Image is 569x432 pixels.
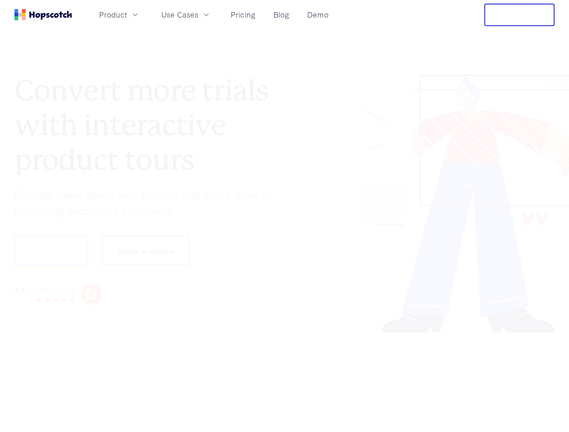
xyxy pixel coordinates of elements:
button: Show me! [14,236,87,265]
span: Product [99,9,127,20]
a: Pricing [227,7,259,22]
button: Use Cases [156,7,216,22]
h1: Convert more trials with interactive product tours [14,73,285,177]
button: Book a demo [102,236,189,265]
a: Blog [270,7,293,22]
button: Free Trial [484,4,555,26]
strong: 4.8 [14,284,24,295]
p: Educate users about your product and guide them to becoming successful customers. [14,187,285,218]
div: / 5 stars on G2 [14,284,75,296]
button: Product [94,7,145,22]
a: Home [14,9,72,20]
a: Demo [304,7,332,22]
span: Use Cases [161,9,198,20]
